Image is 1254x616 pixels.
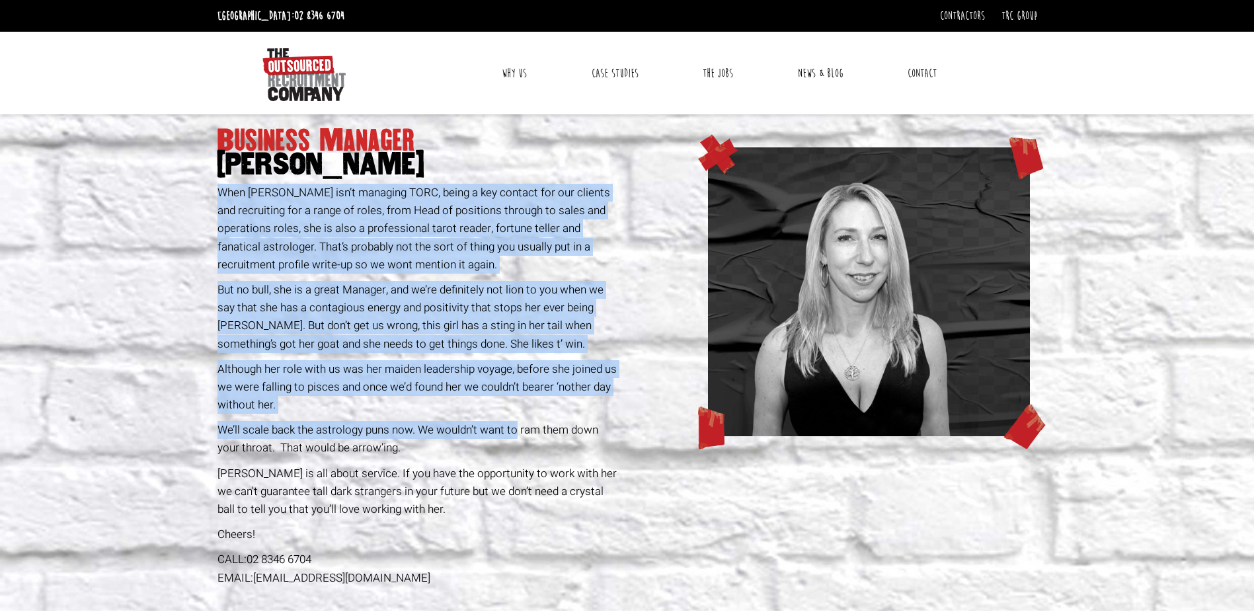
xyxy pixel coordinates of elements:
p: [PERSON_NAME] is all about service. If you have the opportunity to work with her we can't guarant... [217,465,623,519]
p: Although her role with us was her maiden leadership voyage, before she joined us we were falling ... [217,360,623,414]
a: Case Studies [582,57,648,90]
a: 02 8346 6704 [247,551,311,568]
li: [GEOGRAPHIC_DATA]: [214,5,348,26]
a: Contact [898,57,947,90]
div: CALL: [217,551,623,568]
div: EMAIL: [217,569,623,587]
img: The Outsourced Recruitment Company [262,48,346,101]
a: TRC Group [1001,9,1037,23]
p: When [PERSON_NAME] isn’t managing TORC, being a key contact for our clients and recruiting for a ... [217,184,623,274]
p: Cheers! [217,525,623,543]
a: [EMAIL_ADDRESS][DOMAIN_NAME] [253,570,430,586]
h1: Business Manager [217,129,623,176]
a: Why Us [492,57,537,90]
p: We’ll scale back the astrology puns now. We wouldn’t want to ram them down your throat. That woul... [217,421,623,457]
a: 02 8346 6704 [294,9,344,23]
a: The Jobs [693,57,743,90]
a: Contractors [940,9,985,23]
img: frankie-www.png [708,147,1031,436]
span: [PERSON_NAME] [217,153,623,176]
p: But no bull, she is a great Manager, and we’re definitely not lion to you when we say that she ha... [217,281,623,353]
a: News & Blog [788,57,853,90]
